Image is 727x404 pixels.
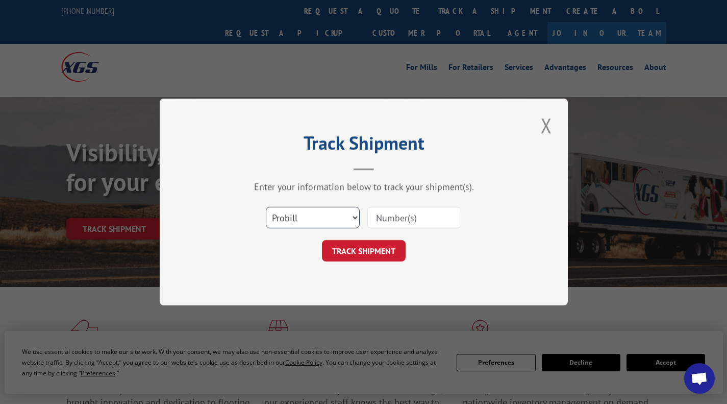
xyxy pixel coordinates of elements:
[538,111,555,139] button: Close modal
[322,240,406,262] button: TRACK SHIPMENT
[367,207,461,228] input: Number(s)
[684,363,715,394] a: Open chat
[211,136,517,155] h2: Track Shipment
[211,181,517,193] div: Enter your information below to track your shipment(s).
